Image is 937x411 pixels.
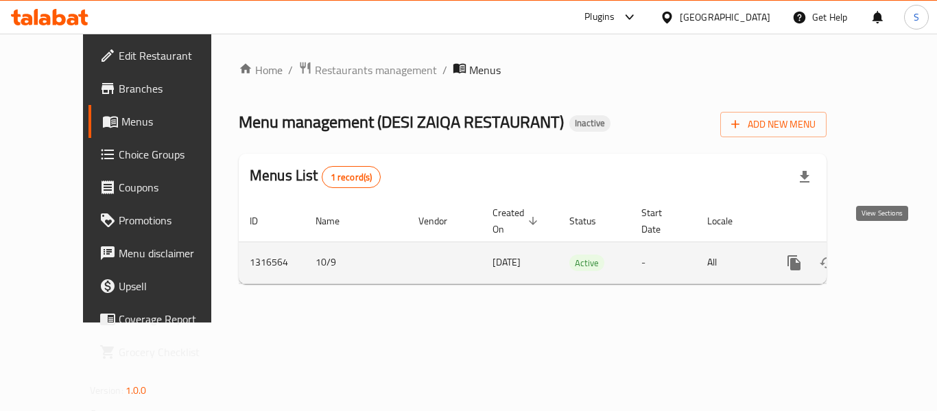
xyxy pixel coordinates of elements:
span: Version: [90,381,123,399]
span: 1 record(s) [322,171,381,184]
li: / [288,62,293,78]
span: Status [569,213,614,229]
span: [DATE] [493,253,521,271]
a: Choice Groups [88,138,239,171]
nav: breadcrumb [239,61,827,79]
span: Menus [469,62,501,78]
a: Edit Restaurant [88,39,239,72]
div: Export file [788,161,821,193]
span: Add New Menu [731,116,816,133]
span: Coupons [119,179,228,196]
a: Menus [88,105,239,138]
div: Total records count [322,166,381,188]
div: Inactive [569,115,610,132]
a: Restaurants management [298,61,437,79]
a: Promotions [88,204,239,237]
span: Promotions [119,212,228,228]
span: 1.0.0 [126,381,147,399]
button: more [778,246,811,279]
span: Branches [119,80,228,97]
a: Home [239,62,283,78]
span: Created On [493,204,542,237]
button: Change Status [811,246,844,279]
span: Coverage Report [119,311,228,327]
span: Name [316,213,357,229]
a: Branches [88,72,239,105]
td: 10/9 [305,242,407,283]
button: Add New Menu [720,112,827,137]
li: / [442,62,447,78]
span: Inactive [569,117,610,129]
th: Actions [767,200,921,242]
a: Menu disclaimer [88,237,239,270]
a: Grocery Checklist [88,336,239,368]
div: [GEOGRAPHIC_DATA] [680,10,770,25]
span: Menu management ( DESI ZAIQA RESTAURANT ) [239,106,564,137]
span: Locale [707,213,750,229]
span: Choice Groups [119,146,228,163]
span: Menu disclaimer [119,245,228,261]
table: enhanced table [239,200,921,284]
a: Upsell [88,270,239,303]
span: S [914,10,919,25]
span: Menus [121,113,228,130]
td: 1316564 [239,242,305,283]
h2: Menus List [250,165,381,188]
span: Active [569,255,604,271]
div: Plugins [584,9,615,25]
span: Vendor [418,213,465,229]
span: ID [250,213,276,229]
td: - [630,242,696,283]
span: Upsell [119,278,228,294]
span: Grocery Checklist [119,344,228,360]
span: Edit Restaurant [119,47,228,64]
span: Restaurants management [315,62,437,78]
span: Start Date [641,204,680,237]
td: All [696,242,767,283]
a: Coverage Report [88,303,239,336]
a: Coupons [88,171,239,204]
